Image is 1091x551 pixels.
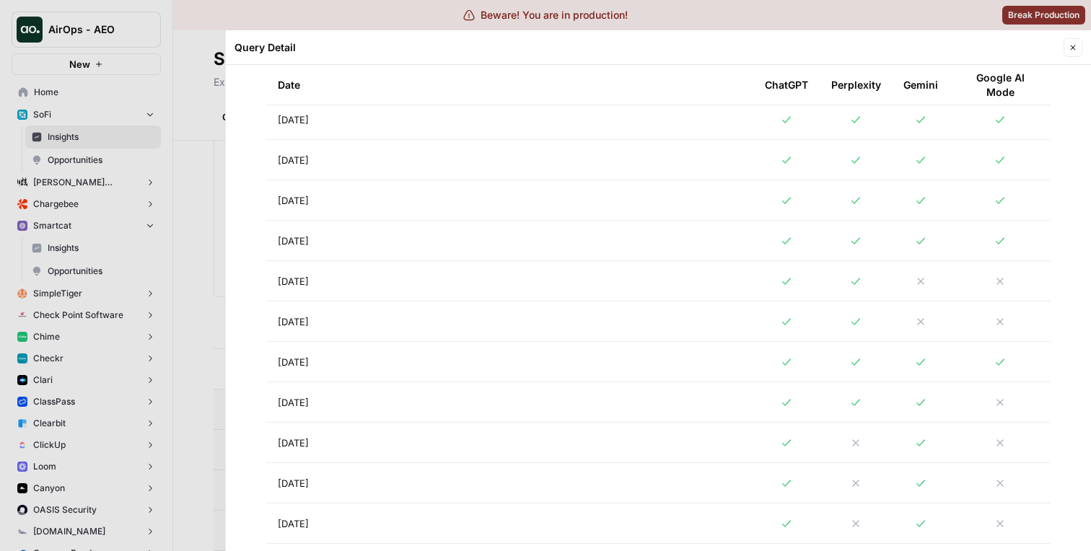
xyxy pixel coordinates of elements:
[278,355,309,369] span: [DATE]
[765,65,808,105] div: ChatGPT
[278,234,309,248] span: [DATE]
[278,65,742,105] div: Date
[831,65,881,105] div: Perplexity
[903,65,938,105] div: Gemini
[278,113,309,127] span: [DATE]
[278,436,309,450] span: [DATE]
[278,516,309,531] span: [DATE]
[278,153,309,167] span: [DATE]
[278,193,309,208] span: [DATE]
[278,395,309,410] span: [DATE]
[235,40,1059,55] div: Query Detail
[961,65,1039,105] div: Google AI Mode
[278,314,309,329] span: [DATE]
[278,274,309,288] span: [DATE]
[278,476,309,490] span: [DATE]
